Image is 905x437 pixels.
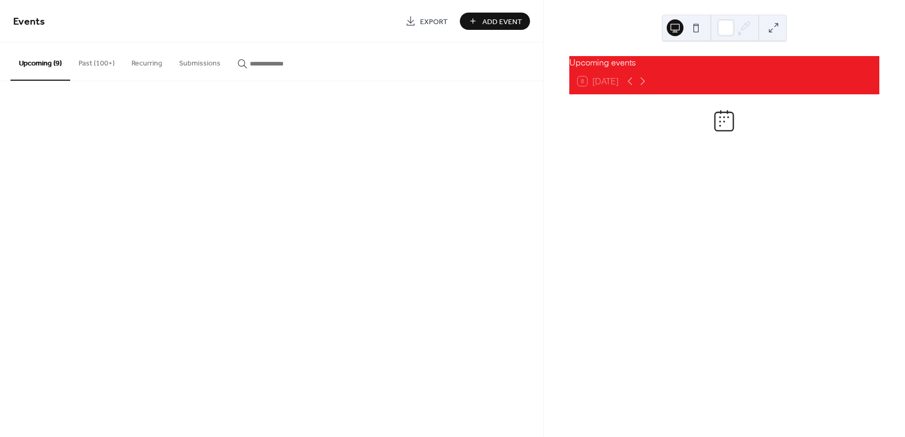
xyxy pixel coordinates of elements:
[70,42,123,80] button: Past (100+)
[10,42,70,81] button: Upcoming (9)
[420,16,448,27] span: Export
[123,42,171,80] button: Recurring
[171,42,229,80] button: Submissions
[460,13,530,30] button: Add Event
[482,16,522,27] span: Add Event
[398,13,456,30] a: Export
[13,12,45,32] span: Events
[569,56,879,69] div: Upcoming events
